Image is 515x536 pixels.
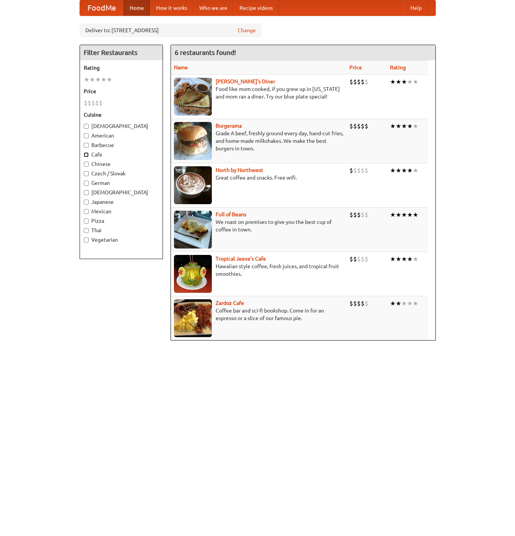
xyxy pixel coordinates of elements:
[84,228,89,233] input: Thai
[84,151,159,158] label: Cafe
[407,255,413,263] li: ★
[216,123,242,129] a: Burgerama
[365,255,368,263] li: $
[216,300,244,306] a: Zardoz Cafe
[349,211,353,219] li: $
[216,211,246,217] a: Full of Beans
[396,122,401,130] li: ★
[84,227,159,234] label: Thai
[84,64,159,72] h5: Rating
[365,78,368,86] li: $
[174,299,212,337] img: zardoz.jpg
[401,299,407,308] li: ★
[216,78,275,84] a: [PERSON_NAME]'s Diner
[84,75,89,84] li: ★
[390,255,396,263] li: ★
[150,0,193,16] a: How it works
[89,75,95,84] li: ★
[95,75,101,84] li: ★
[413,78,418,86] li: ★
[84,141,159,149] label: Barbecue
[353,299,357,308] li: $
[174,263,343,278] p: Hawaiian style coffee, fresh juices, and tropical fruit smoothies.
[407,299,413,308] li: ★
[84,111,159,119] h5: Cuisine
[193,0,233,16] a: Who we are
[390,166,396,175] li: ★
[349,122,353,130] li: $
[174,130,343,152] p: Grade A beef, freshly ground every day, hand-cut fries, and home-made milkshakes. We make the bes...
[401,122,407,130] li: ★
[361,122,365,130] li: $
[80,23,261,37] div: Deliver to: [STREET_ADDRESS]
[84,122,159,130] label: [DEMOGRAPHIC_DATA]
[357,166,361,175] li: $
[413,166,418,175] li: ★
[91,99,95,107] li: $
[84,208,159,215] label: Mexican
[357,211,361,219] li: $
[353,211,357,219] li: $
[396,255,401,263] li: ★
[357,255,361,263] li: $
[401,78,407,86] li: ★
[84,133,89,138] input: American
[84,238,89,242] input: Vegetarian
[401,166,407,175] li: ★
[390,64,406,70] a: Rating
[361,255,365,263] li: $
[84,181,89,186] input: German
[84,189,159,196] label: [DEMOGRAPHIC_DATA]
[174,218,343,233] p: We roast on premises to give you the best cup of coffee in town.
[84,170,159,177] label: Czech / Slovak
[365,299,368,308] li: $
[84,200,89,205] input: Japanese
[413,299,418,308] li: ★
[396,78,401,86] li: ★
[357,78,361,86] li: $
[101,75,106,84] li: ★
[390,211,396,219] li: ★
[216,167,263,173] a: North by Northwest
[84,162,89,167] input: Chinese
[349,299,353,308] li: $
[84,88,159,95] h5: Price
[174,78,212,116] img: sallys.jpg
[390,122,396,130] li: ★
[349,78,353,86] li: $
[84,219,89,223] input: Pizza
[174,166,212,204] img: north.jpg
[84,190,89,195] input: [DEMOGRAPHIC_DATA]
[106,75,112,84] li: ★
[88,99,91,107] li: $
[174,85,343,100] p: Food like mom cooked, if you grew up in [US_STATE] and mom ran a diner. Try our blue plate special!
[413,122,418,130] li: ★
[404,0,428,16] a: Help
[349,64,362,70] a: Price
[361,78,365,86] li: $
[124,0,150,16] a: Home
[353,255,357,263] li: $
[357,122,361,130] li: $
[216,256,266,262] b: Tropical Jeeve's Cafe
[396,299,401,308] li: ★
[396,166,401,175] li: ★
[84,198,159,206] label: Japanese
[84,143,89,148] input: Barbecue
[84,217,159,225] label: Pizza
[365,211,368,219] li: $
[174,255,212,293] img: jeeves.jpg
[84,179,159,187] label: German
[99,99,103,107] li: $
[401,255,407,263] li: ★
[349,166,353,175] li: $
[390,78,396,86] li: ★
[401,211,407,219] li: ★
[84,152,89,157] input: Cafe
[361,166,365,175] li: $
[174,211,212,248] img: beans.jpg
